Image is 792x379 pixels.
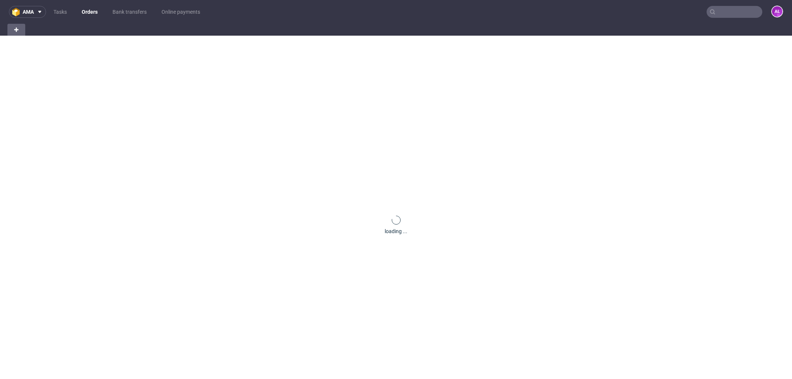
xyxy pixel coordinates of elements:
div: loading ... [385,228,407,235]
a: Bank transfers [108,6,151,18]
button: ama [9,6,46,18]
a: Orders [77,6,102,18]
span: ama [23,9,34,14]
a: Online payments [157,6,205,18]
a: Tasks [49,6,71,18]
img: logo [12,8,23,16]
figcaption: AŁ [772,6,782,17]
